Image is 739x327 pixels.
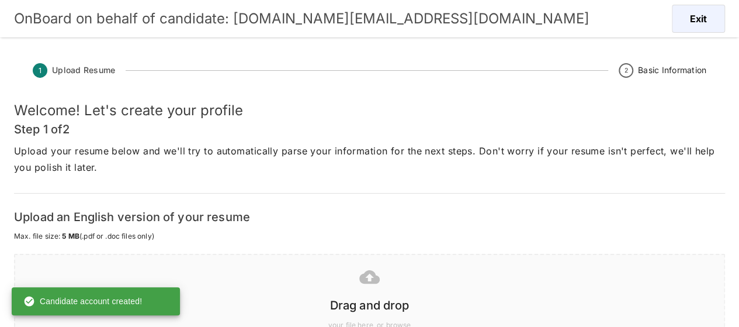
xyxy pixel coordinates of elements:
span: Upload Resume [52,64,115,76]
h6: Drag and drop [27,296,712,315]
span: Max. file size: (.pdf or .doc files only) [14,230,725,242]
span: 5 MB [62,232,79,240]
span: Basic Information [638,64,706,76]
text: 1 [39,66,41,75]
button: Exit [672,5,725,33]
h5: OnBoard on behalf of candidate: [DOMAIN_NAME][EMAIL_ADDRESS][DOMAIN_NAME] [14,9,589,28]
p: Upload your resume below and we'll try to automatically parse your information for the next steps... [14,143,725,175]
h6: Step 1 of 2 [14,120,725,139]
div: Candidate account created! [23,291,142,312]
h5: Welcome! Let's create your profile [14,101,725,120]
text: 2 [624,67,627,74]
h6: Upload an English version of your resume [14,208,725,226]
